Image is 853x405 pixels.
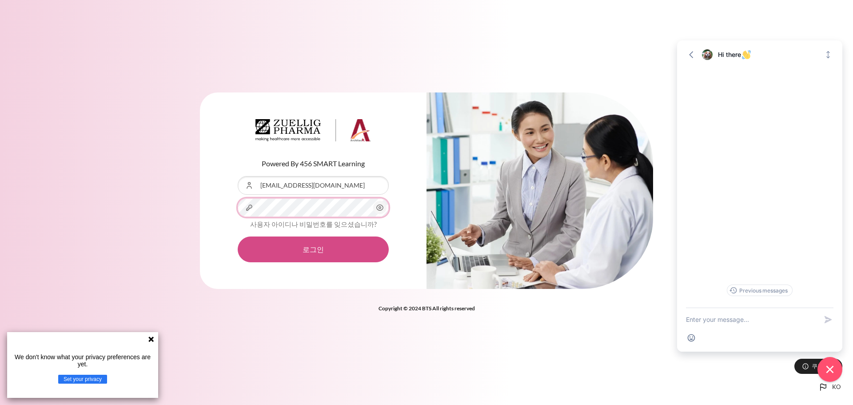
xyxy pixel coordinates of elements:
a: 사용자 아이디나 비밀번호를 잊으셨습니까? [250,220,377,228]
p: Powered By 456 SMART Learning [238,158,389,169]
img: Architeck [255,119,371,141]
button: 쿠키 공지 [794,359,842,374]
button: Set your privacy [58,375,107,384]
strong: Copyright © 2024 BTS All rights reserved [379,305,475,312]
button: Languages [814,378,844,396]
button: 로그인 [238,237,389,262]
p: We don't know what your privacy preferences are yet. [11,353,155,368]
span: ko [832,383,841,392]
input: 사용자 아이디 [238,176,389,195]
a: Architeck [255,119,371,145]
span: 쿠키 공지 [812,362,836,370]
